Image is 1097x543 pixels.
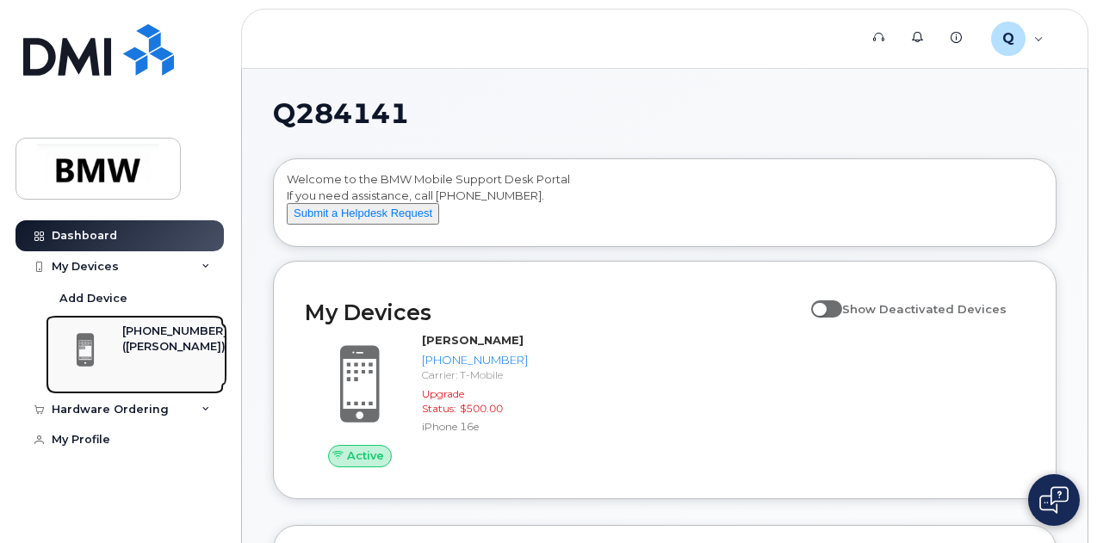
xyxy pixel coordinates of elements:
[422,367,528,382] div: Carrier: T-Mobile
[273,101,409,126] span: Q284141
[1039,486,1069,514] img: Open chat
[287,203,439,225] button: Submit a Helpdesk Request
[811,293,825,306] input: Show Deactivated Devices
[305,299,803,325] h2: My Devices
[422,387,464,415] span: Upgrade Status:
[842,302,1007,316] span: Show Deactivated Devices
[422,352,528,368] div: [PHONE_NUMBER]
[422,333,524,347] strong: [PERSON_NAME]
[287,171,1043,240] div: Welcome to the BMW Mobile Support Desk Portal If you need assistance, call [PHONE_NUMBER].
[460,402,503,415] span: $500.00
[347,447,384,464] span: Active
[287,206,439,219] a: Submit a Helpdesk Request
[305,332,531,466] a: Active[PERSON_NAME][PHONE_NUMBER]Carrier: T-MobileUpgrade Status:$500.00iPhone 16e
[422,419,528,434] div: iPhone 16e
